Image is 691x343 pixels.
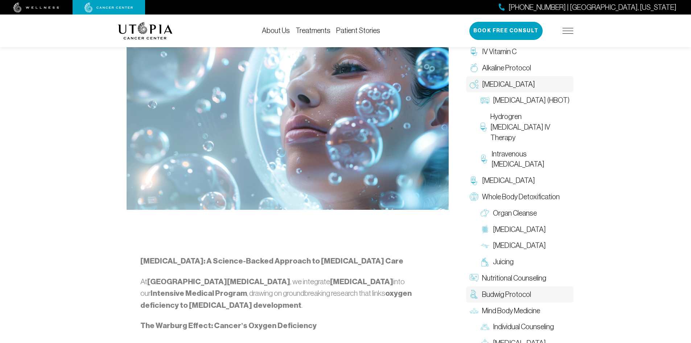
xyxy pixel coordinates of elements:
span: [MEDICAL_DATA] [482,175,535,186]
span: Nutritional Counseling [482,273,546,283]
a: Alkaline Protocol [466,60,573,76]
strong: The Warburg Effect: Cancer’s Oxygen Deficiency [140,321,317,330]
img: Intravenous Ozone Therapy [481,155,488,163]
strong: [GEOGRAPHIC_DATA][MEDICAL_DATA] [147,277,290,286]
strong: [MEDICAL_DATA] [330,277,393,286]
span: [MEDICAL_DATA] [493,240,546,251]
span: [MEDICAL_DATA] [482,79,535,90]
a: Hydrogren [MEDICAL_DATA] IV Therapy [477,109,573,146]
span: Mind Body Medicine [482,306,540,316]
a: [MEDICAL_DATA] [466,76,573,93]
img: logo [118,22,173,40]
span: Intravenous [MEDICAL_DATA] [491,149,569,170]
img: Chelation Therapy [470,176,478,185]
strong: [MEDICAL_DATA]: A Science-Backed Approach to [MEDICAL_DATA] Care [140,256,403,266]
a: [MEDICAL_DATA] (HBOT) [477,92,573,109]
a: Individual Counseling [477,319,573,335]
span: Hydrogren [MEDICAL_DATA] IV Therapy [490,111,570,143]
img: Whole Body Detoxification [470,192,478,201]
a: [MEDICAL_DATA] [466,172,573,189]
img: Hydrogren Peroxide IV Therapy [481,123,487,131]
span: Individual Counseling [493,322,554,332]
span: [MEDICAL_DATA] (HBOT) [493,95,569,106]
img: Budwig Protocol [470,290,478,299]
span: IV Vitamin C [482,46,517,57]
img: Oxygen Therapy [127,29,449,210]
a: Organ Cleanse [477,205,573,221]
a: Juicing [477,254,573,270]
a: Nutritional Counseling [466,270,573,286]
img: Colon Therapy [481,225,489,234]
img: Juicing [481,258,489,266]
span: Juicing [493,257,514,267]
span: Alkaline Protocol [482,63,531,73]
img: icon-hamburger [563,28,573,34]
a: Whole Body Detoxification [466,189,573,205]
img: Mind Body Medicine [470,306,478,315]
img: Organ Cleanse [481,209,489,217]
img: Hyperbaric Oxygen Therapy (HBOT) [481,96,489,105]
img: wellness [13,3,59,13]
button: Book Free Consult [469,22,543,40]
a: Budwig Protocol [466,286,573,303]
a: About Us [262,26,290,34]
img: IV Vitamin C [470,47,478,56]
a: [MEDICAL_DATA] [477,221,573,238]
p: At , we integrate into our , drawing on groundbreaking research that links . [140,276,435,311]
img: cancer center [85,3,133,13]
a: Patient Stories [336,26,380,34]
img: Individual Counseling [481,323,489,331]
img: Alkaline Protocol [470,64,478,72]
img: Oxygen Therapy [470,80,478,89]
strong: Intensive Medical Program [151,289,247,298]
a: Treatments [296,26,330,34]
strong: oxygen deficiency to [MEDICAL_DATA] development [140,289,412,310]
a: [PHONE_NUMBER] | [GEOGRAPHIC_DATA], [US_STATE] [499,2,676,13]
span: [MEDICAL_DATA] [493,224,546,235]
img: Lymphatic Massage [481,241,489,250]
span: [PHONE_NUMBER] | [GEOGRAPHIC_DATA], [US_STATE] [509,2,676,13]
span: Whole Body Detoxification [482,192,560,202]
a: Mind Body Medicine [466,303,573,319]
span: Organ Cleanse [493,208,537,219]
a: Intravenous [MEDICAL_DATA] [477,146,573,173]
img: Nutritional Counseling [470,274,478,282]
span: Budwig Protocol [482,289,531,300]
a: IV Vitamin C [466,44,573,60]
a: [MEDICAL_DATA] [477,237,573,254]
